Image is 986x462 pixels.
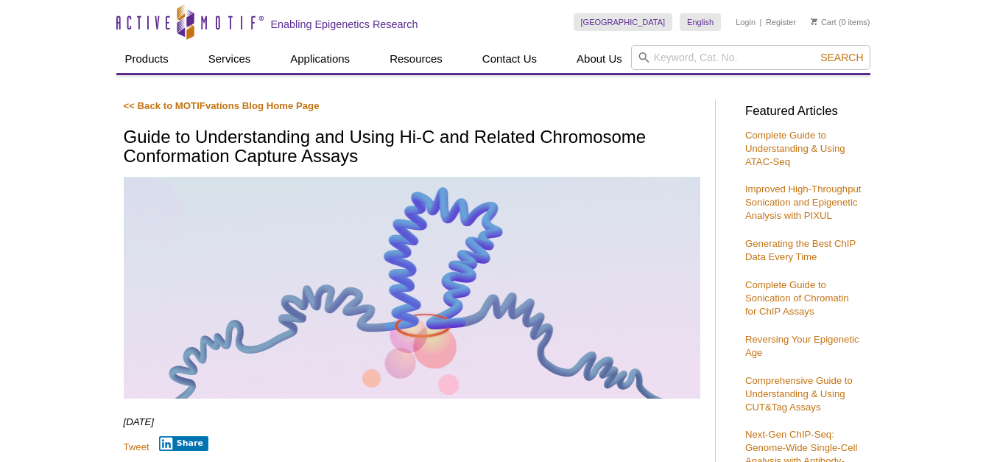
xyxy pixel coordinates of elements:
em: [DATE] [124,416,155,427]
a: Products [116,45,177,73]
li: | [760,13,762,31]
a: Cart [811,17,837,27]
h1: Guide to Understanding and Using Hi-C and Related Chromosome Conformation Capture Assays [124,127,700,168]
a: [GEOGRAPHIC_DATA] [574,13,673,31]
span: Search [820,52,863,63]
h3: Featured Articles [745,105,863,118]
a: Tweet [124,441,149,452]
img: Hi-C [124,177,700,399]
input: Keyword, Cat. No. [631,45,870,70]
button: Share [159,436,208,451]
a: Complete Guide to Understanding & Using ATAC-Seq [745,130,845,167]
a: Comprehensive Guide to Understanding & Using CUT&Tag Assays [745,375,853,413]
a: Register [766,17,796,27]
a: Generating the Best ChIP Data Every Time [745,238,856,262]
a: About Us [568,45,631,73]
a: Services [200,45,260,73]
a: Login [736,17,756,27]
h2: Enabling Epigenetics Research [271,18,418,31]
button: Search [816,51,867,64]
li: (0 items) [811,13,870,31]
a: Contact Us [473,45,546,73]
a: Improved High-Throughput Sonication and Epigenetic Analysis with PIXUL [745,183,862,221]
a: Complete Guide to Sonication of Chromatin for ChIP Assays [745,279,849,317]
a: Reversing Your Epigenetic Age [745,334,859,358]
img: Your Cart [811,18,817,25]
a: << Back to MOTIFvations Blog Home Page [124,100,320,111]
a: Resources [381,45,451,73]
a: English [680,13,721,31]
a: Applications [281,45,359,73]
